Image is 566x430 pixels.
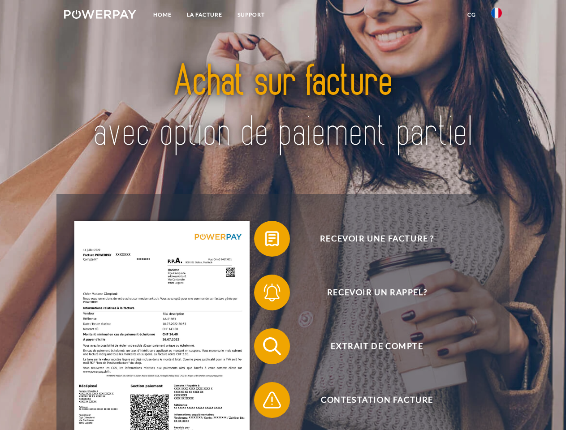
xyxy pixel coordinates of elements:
[261,335,283,357] img: qb_search.svg
[86,43,480,172] img: title-powerpay_fr.svg
[179,7,230,23] a: LA FACTURE
[261,389,283,411] img: qb_warning.svg
[267,221,487,257] span: Recevoir une facture ?
[267,328,487,364] span: Extrait de compte
[261,281,283,304] img: qb_bell.svg
[267,275,487,310] span: Recevoir un rappel?
[267,382,487,418] span: Contestation Facture
[460,7,484,23] a: CG
[491,8,502,18] img: fr
[146,7,179,23] a: Home
[261,228,283,250] img: qb_bill.svg
[254,328,487,364] button: Extrait de compte
[64,10,136,19] img: logo-powerpay-white.svg
[254,382,487,418] button: Contestation Facture
[254,275,487,310] button: Recevoir un rappel?
[254,221,487,257] button: Recevoir une facture ?
[230,7,272,23] a: Support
